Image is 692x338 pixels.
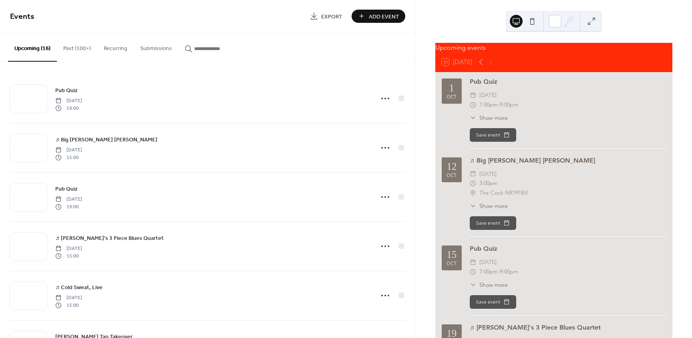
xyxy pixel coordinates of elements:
[470,244,666,254] div: Pub Quiz
[10,9,34,24] span: Events
[479,179,498,188] span: 3:00pm
[470,91,476,100] div: ​
[55,147,82,154] span: [DATE]
[470,114,476,122] div: ​
[470,169,476,179] div: ​
[470,323,666,332] div: ♬ [PERSON_NAME]'s 3 Piece Blues Quartet
[470,267,476,277] div: ​
[479,169,497,179] span: [DATE]
[321,12,342,21] span: Export
[470,179,476,188] div: ​
[470,100,476,110] div: ​
[470,188,476,198] div: ​
[470,114,508,122] button: ​Show more
[479,281,508,289] span: Show more
[55,245,82,252] span: [DATE]
[435,43,672,52] div: Upcoming events
[97,32,134,61] button: Recurring
[55,302,82,309] span: 15:00
[55,234,164,243] span: ♬ [PERSON_NAME]'s 3 Piece Blues Quartet
[352,10,405,23] button: Add Event
[500,267,518,277] span: 9:00pm
[55,294,82,302] span: [DATE]
[55,283,103,292] a: ♬ Cold Sweat, Live
[55,203,82,210] span: 19:00
[479,91,497,100] span: [DATE]
[369,12,399,21] span: Add Event
[479,114,508,122] span: Show more
[470,202,508,210] button: ​Show more
[479,267,498,277] span: 7:00pm
[55,185,78,193] span: Pub Quiz
[55,252,82,260] span: 15:00
[55,97,82,105] span: [DATE]
[55,136,157,144] span: ♬ Big [PERSON_NAME] [PERSON_NAME]
[447,161,457,171] div: 12
[449,83,455,93] div: 1
[470,258,476,267] div: ​
[447,95,457,100] div: Oct
[57,32,97,61] button: Past (100+)
[470,281,476,289] div: ​
[55,105,82,112] span: 19:00
[498,267,500,277] span: -
[447,249,457,260] div: 15
[55,196,82,203] span: [DATE]
[479,100,498,110] span: 7:00pm
[447,173,457,178] div: Oct
[479,258,497,267] span: [DATE]
[55,233,164,243] a: ♬ [PERSON_NAME]'s 3 Piece Blues Quartet
[134,32,178,61] button: Submissions
[55,154,82,161] span: 15:00
[479,188,528,198] span: The Cock NR191BX
[500,100,518,110] span: 9:00pm
[479,202,508,210] span: Show more
[55,184,78,193] a: Pub Quiz
[470,128,516,142] button: Save event
[304,10,348,23] a: Export
[470,77,666,87] div: Pub Quiz
[8,32,57,62] button: Upcoming (16)
[470,156,666,165] div: ♬ Big [PERSON_NAME] [PERSON_NAME]
[498,100,500,110] span: -
[55,86,78,95] a: Pub Quiz
[470,202,476,210] div: ​
[447,261,457,266] div: Oct
[470,295,516,309] button: Save event
[470,216,516,230] button: Save event
[55,135,157,144] a: ♬ Big [PERSON_NAME] [PERSON_NAME]
[470,281,508,289] button: ​Show more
